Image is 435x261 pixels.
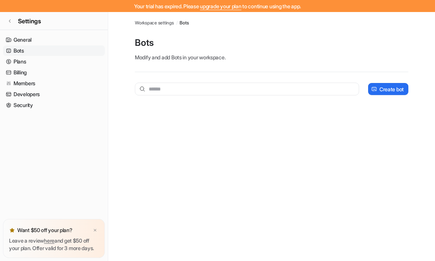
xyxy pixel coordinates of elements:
a: General [3,35,105,45]
a: Billing [3,67,105,78]
a: Workspace settings [135,20,174,26]
span: / [176,20,178,26]
p: Leave a review and get $50 off your plan. Offer valid for 3 more days. [9,237,99,252]
img: x [93,228,97,233]
a: Security [3,100,105,110]
a: Bots [180,20,189,26]
span: Settings [18,17,41,26]
a: Bots [3,45,105,56]
a: Developers [3,89,105,100]
p: Bots [135,37,408,49]
p: Want $50 off your plan? [17,226,72,234]
a: Plans [3,56,105,67]
a: Members [3,78,105,89]
p: Modify and add Bots in your workspace. [135,53,408,61]
img: create [371,86,377,92]
a: here [44,237,54,244]
p: Create bot [379,85,404,93]
img: star [9,227,15,233]
a: upgrade your plan [200,3,241,9]
button: Create bot [368,83,408,95]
